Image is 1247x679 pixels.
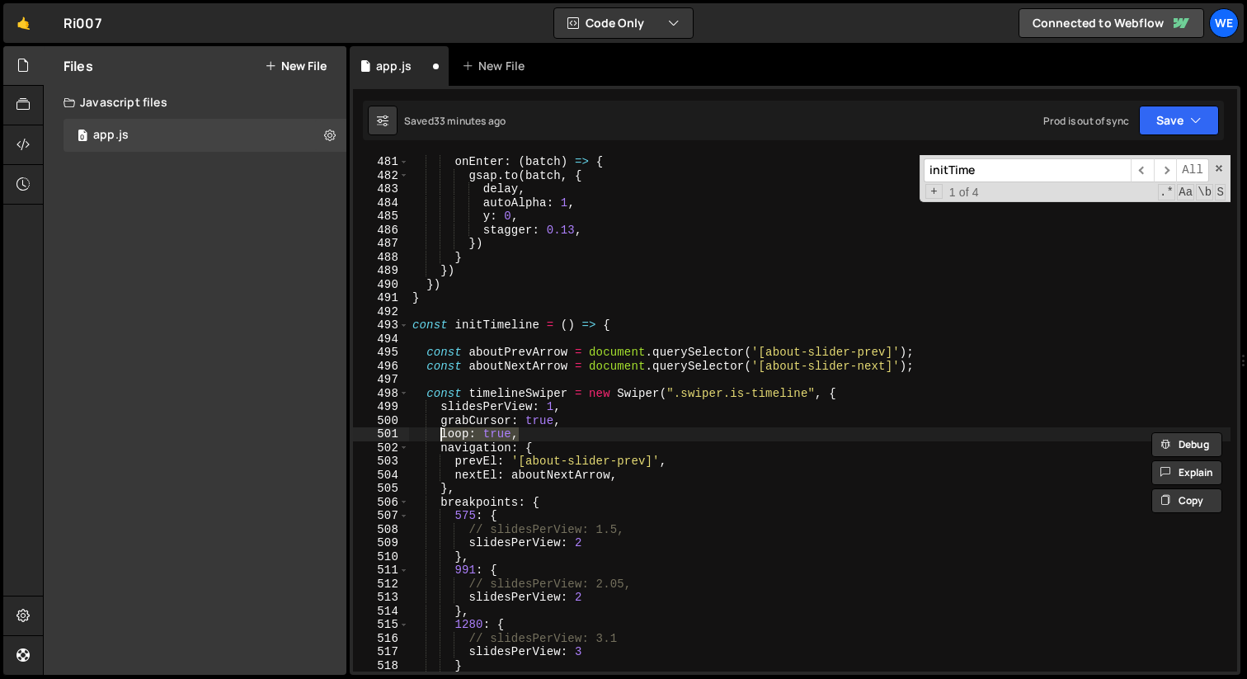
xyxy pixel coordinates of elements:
[353,264,409,278] div: 489
[1131,158,1154,182] span: ​
[1151,488,1222,513] button: Copy
[353,155,409,169] div: 481
[1154,158,1177,182] span: ​
[554,8,693,38] button: Code Only
[353,618,409,632] div: 515
[1158,184,1175,200] span: RegExp Search
[353,182,409,196] div: 483
[353,278,409,292] div: 490
[353,210,409,224] div: 485
[353,332,409,347] div: 494
[353,305,409,319] div: 492
[353,400,409,414] div: 499
[353,645,409,659] div: 517
[353,563,409,578] div: 511
[1139,106,1219,135] button: Save
[353,441,409,455] div: 502
[462,58,531,74] div: New File
[376,58,412,74] div: app.js
[943,186,986,200] span: 1 of 4
[64,13,102,33] div: Ri007
[353,237,409,251] div: 487
[434,114,506,128] div: 33 minutes ago
[1043,114,1129,128] div: Prod is out of sync
[64,119,346,152] div: 15307/40211.js
[78,130,87,144] span: 0
[353,496,409,510] div: 506
[1176,158,1209,182] span: Alt-Enter
[44,86,346,119] div: Javascript files
[353,251,409,265] div: 488
[353,550,409,564] div: 510
[353,482,409,496] div: 505
[353,387,409,401] div: 498
[353,605,409,619] div: 514
[1151,432,1222,457] button: Debug
[353,318,409,332] div: 493
[353,373,409,387] div: 497
[353,632,409,646] div: 516
[1196,184,1213,200] span: Whole Word Search
[353,414,409,428] div: 500
[353,291,409,305] div: 491
[353,224,409,238] div: 486
[353,469,409,483] div: 504
[353,346,409,360] div: 495
[353,578,409,592] div: 512
[64,57,93,75] h2: Files
[353,523,409,537] div: 508
[1019,8,1204,38] a: Connected to Webflow
[924,158,1131,182] input: Search for
[353,536,409,550] div: 509
[1151,460,1222,485] button: Explain
[353,169,409,183] div: 482
[353,455,409,469] div: 503
[353,196,409,210] div: 484
[353,509,409,523] div: 507
[3,3,44,43] a: 🤙
[353,659,409,673] div: 518
[353,360,409,374] div: 496
[353,427,409,441] div: 501
[404,114,506,128] div: Saved
[1215,184,1226,200] span: Search In Selection
[1209,8,1239,38] a: We
[353,591,409,605] div: 513
[1177,184,1194,200] span: CaseSensitive Search
[925,184,943,200] span: Toggle Replace mode
[93,128,129,143] div: app.js
[265,59,327,73] button: New File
